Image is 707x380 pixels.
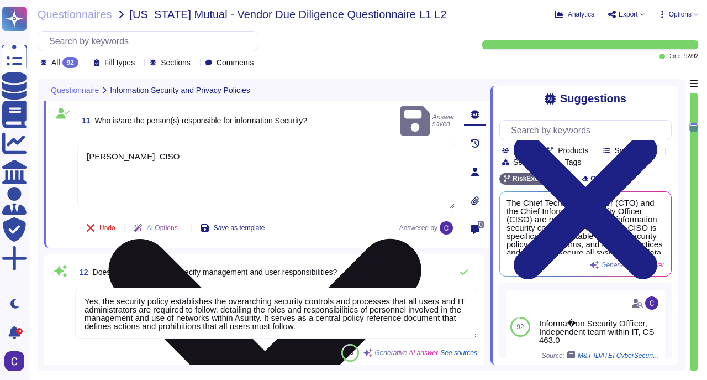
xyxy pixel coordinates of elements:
[684,54,698,59] span: 92 / 92
[104,59,135,66] span: Fill types
[568,11,594,18] span: Analytics
[51,59,60,66] span: All
[478,221,484,228] span: 0
[619,11,638,18] span: Export
[347,350,353,356] span: 80
[217,59,254,66] span: Comments
[16,328,23,335] div: 9+
[645,296,658,310] img: user
[542,351,661,360] span: Source:
[440,350,477,356] span: See sources
[539,319,661,344] div: Informa�on Security Oﬃcer, Independent team within IT, CS 463.0
[669,11,692,18] span: Options
[77,117,91,124] span: 11
[44,32,258,51] input: Search by keywords
[4,351,24,371] img: user
[578,352,661,359] span: M&T [DATE] CyberSecurity.pdf
[667,54,682,59] span: Done:
[110,86,250,94] span: Information Security and Privacy Policies
[51,86,99,94] span: Questionnaire
[2,349,32,373] button: user
[77,143,455,209] textarea: [PERSON_NAME], CISO
[75,268,88,276] span: 12
[130,9,447,20] span: [US_STATE] Mutual - Vendor Due Diligence Questionnaire L1 L2
[440,221,453,235] img: user
[555,10,594,19] button: Analytics
[516,324,524,330] span: 92
[400,103,455,138] span: Answer saved
[505,121,671,140] input: Search by keywords
[95,116,307,125] span: Who is/are the person(s) responsible for information Security?
[161,59,191,66] span: Sections
[75,288,477,339] textarea: Yes, the security policy establishes the overarching security controls and processes that all use...
[38,9,112,20] span: Questionnaires
[62,57,78,68] div: 92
